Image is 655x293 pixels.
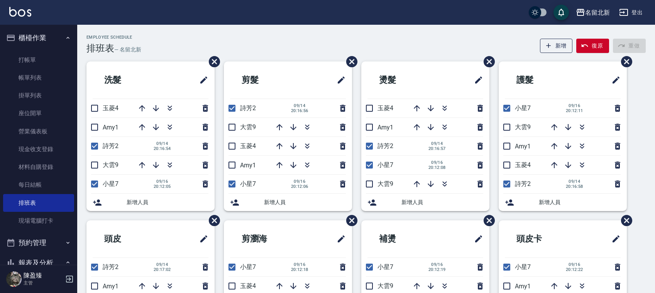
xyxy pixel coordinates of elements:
button: 櫃檯作業 [3,28,74,48]
span: 詩芳2 [103,142,118,150]
a: 每日結帳 [3,176,74,194]
span: 修改班表的標題 [469,230,483,248]
span: 09/14 [154,262,171,267]
h3: 排班表 [86,43,114,54]
button: 名留北新 [573,5,613,20]
span: 09/16 [566,262,583,267]
button: 復原 [576,39,609,53]
h6: — 名留北新 [114,46,141,54]
span: 刪除班表 [478,50,496,73]
div: 名留北新 [585,8,610,17]
span: 刪除班表 [615,209,633,232]
a: 打帳單 [3,51,74,69]
span: 玉菱4 [240,282,256,290]
h5: 陳盈臻 [24,272,63,279]
span: 刪除班表 [615,50,633,73]
span: 刪除班表 [340,209,359,232]
span: 修改班表的標題 [195,230,208,248]
span: Amy1 [103,124,118,131]
a: 材料自購登錄 [3,158,74,176]
span: 玉菱4 [103,104,118,112]
button: save [553,5,569,20]
h2: 補燙 [367,225,438,253]
span: Amy1 [515,283,531,290]
span: 20:16:56 [291,108,308,113]
span: 小星7 [377,161,393,169]
span: 小星7 [515,104,531,112]
span: 修改班表的標題 [332,71,346,89]
h2: 頭皮卡 [505,225,580,253]
span: 20:12:22 [566,267,583,272]
span: 修改班表的標題 [195,71,208,89]
span: 20:16:54 [154,146,171,151]
span: Amy1 [240,162,256,169]
span: 09/16 [291,262,308,267]
span: 刪除班表 [340,50,359,73]
span: 09/16 [428,262,446,267]
span: 修改班表的標題 [607,230,621,248]
span: 09/14 [428,141,446,146]
span: 小星7 [377,263,393,271]
span: 詩芳2 [377,142,393,150]
span: 小星7 [240,263,256,271]
span: 09/16 [428,160,446,165]
span: 修改班表的標題 [469,71,483,89]
span: 小星7 [103,180,118,187]
span: 09/14 [291,103,308,108]
div: 新增人員 [361,194,489,211]
span: 09/16 [154,179,171,184]
span: 09/14 [566,179,583,184]
span: 玉菱4 [515,161,531,169]
a: 帳單列表 [3,69,74,87]
span: 20:12:11 [566,108,583,113]
span: Amy1 [103,283,118,290]
span: 大雲9 [515,123,531,131]
span: 小星7 [240,180,256,187]
span: 刪除班表 [478,209,496,232]
h2: Employee Schedule [86,35,141,40]
span: 刪除班表 [203,209,221,232]
span: 詩芳2 [515,180,531,187]
span: 大雲9 [377,180,393,187]
button: 新增 [540,39,573,53]
span: 20:16:58 [566,184,583,189]
span: 20:12:06 [291,184,308,189]
span: 新增人員 [127,198,208,206]
span: 09/16 [291,179,308,184]
h2: 燙髮 [367,66,438,94]
span: 大雲9 [103,161,118,169]
span: 20:12:19 [428,267,446,272]
h2: 護髮 [505,66,576,94]
a: 現金收支登錄 [3,140,74,158]
div: 新增人員 [86,194,215,211]
span: 新增人員 [264,198,346,206]
span: 詩芳2 [103,263,118,271]
span: 大雲9 [240,123,256,131]
img: Logo [9,7,31,17]
div: 新增人員 [224,194,352,211]
span: 09/16 [566,103,583,108]
span: Amy1 [515,143,531,150]
a: 排班表 [3,194,74,212]
span: 新增人員 [401,198,483,206]
span: 新增人員 [539,198,621,206]
div: 新增人員 [499,194,627,211]
span: 修改班表的標題 [607,71,621,89]
h2: 剪髮 [230,66,301,94]
span: 玉菱4 [240,142,256,150]
span: 修改班表的標題 [332,230,346,248]
button: 預約管理 [3,233,74,253]
a: 營業儀表板 [3,123,74,140]
h2: 洗髮 [93,66,164,94]
h2: 頭皮 [93,225,164,253]
span: 玉菱4 [377,104,393,112]
h2: 剪瀏海 [230,225,305,253]
img: Person [6,271,22,287]
a: 現場電腦打卡 [3,212,74,230]
span: 詩芳2 [240,104,256,112]
span: 20:12:08 [428,165,446,170]
span: 09/14 [154,141,171,146]
span: 20:12:18 [291,267,308,272]
span: 20:17:02 [154,267,171,272]
span: 20:12:05 [154,184,171,189]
